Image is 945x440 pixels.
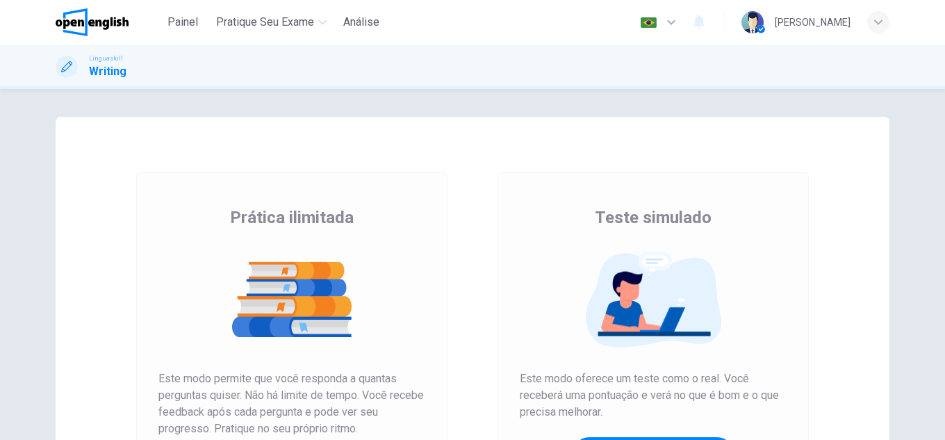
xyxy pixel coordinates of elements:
button: Pratique seu exame [211,10,332,35]
img: OpenEnglish logo [56,8,129,36]
img: pt [640,17,657,28]
div: [PERSON_NAME] [775,14,850,31]
span: Análise [343,14,379,31]
span: Linguaskill [89,54,123,63]
button: Painel [161,10,205,35]
span: Teste simulado [595,206,712,229]
span: Pratique seu exame [216,14,314,31]
a: OpenEnglish logo [56,8,161,36]
span: Este modo permite que você responda a quantas perguntas quiser. Não há limite de tempo. Você rece... [158,370,425,437]
h1: Writing [89,63,126,80]
span: Painel [167,14,198,31]
span: Prática ilimitada [230,206,354,229]
button: Análise [338,10,385,35]
img: Profile picture [741,11,764,33]
span: Este modo oferece um teste como o real. Você receberá uma pontuação e verá no que é bom e o que p... [520,370,787,421]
